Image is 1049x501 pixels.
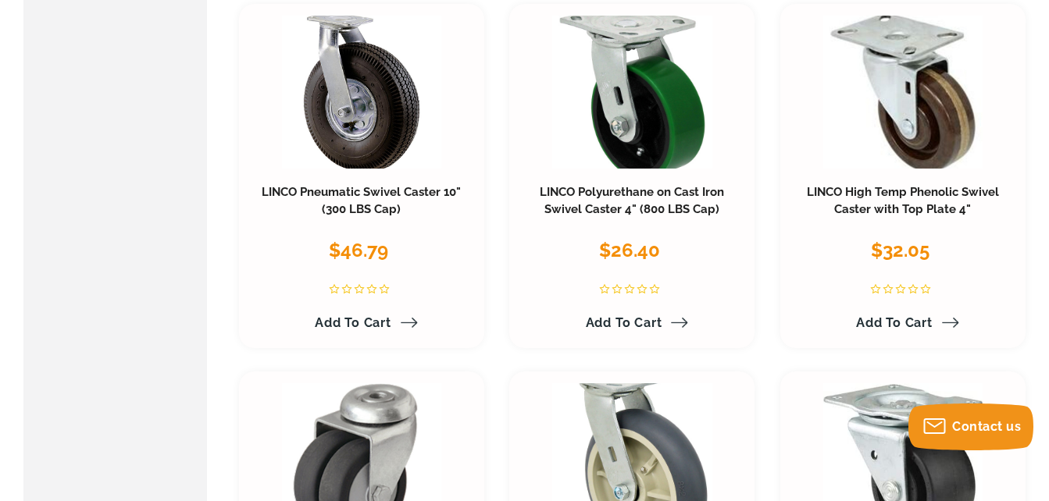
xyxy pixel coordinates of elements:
[599,239,660,261] span: $26.40
[262,185,461,216] a: LINCO Pneumatic Swivel Caster 10" (300 LBS Cap)
[315,315,391,330] span: Add to Cart
[856,315,933,330] span: Add to Cart
[871,239,929,261] span: $32.05
[329,239,388,261] span: $46.79
[952,419,1021,434] span: Contact us
[807,185,999,216] a: LINCO High Temp Phenolic Swivel Caster with Top Plate 4"
[586,315,662,330] span: Add to Cart
[908,403,1033,450] button: Contact us
[847,310,959,336] a: Add to Cart
[540,185,724,216] a: LINCO Polyurethane on Cast Iron Swivel Caster 4" (800 LBS Cap)
[576,310,689,336] a: Add to Cart
[305,310,418,336] a: Add to Cart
